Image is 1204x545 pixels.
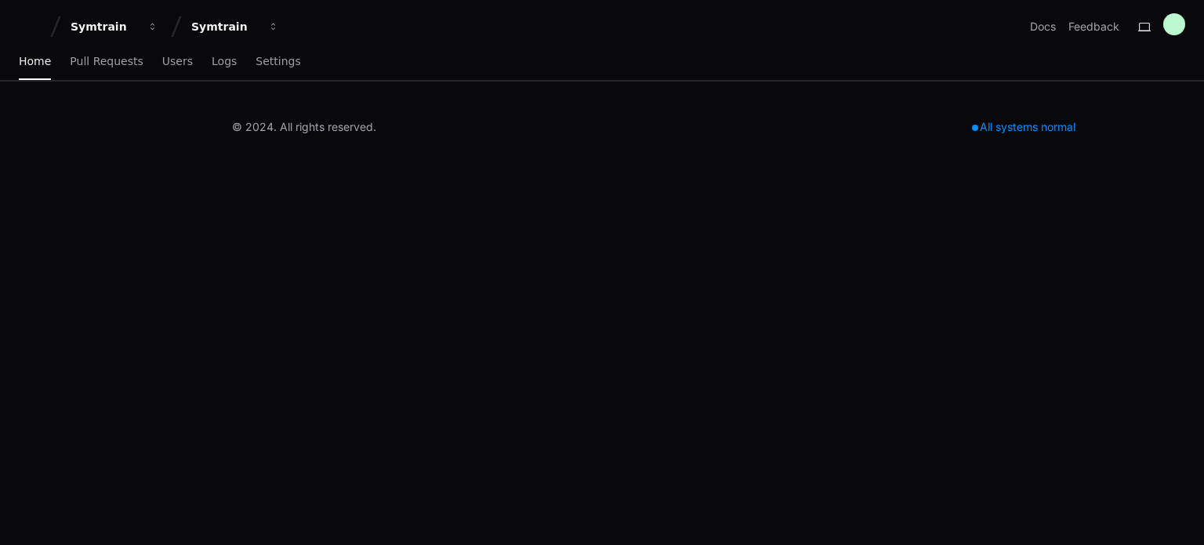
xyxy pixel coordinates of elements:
a: Users [162,44,193,80]
span: Logs [212,56,237,66]
span: Users [162,56,193,66]
span: Settings [256,56,300,66]
button: Feedback [1068,19,1119,35]
div: Symtrain [71,19,138,35]
span: Home [19,56,51,66]
a: Home [19,44,51,80]
a: Docs [1030,19,1056,35]
a: Logs [212,44,237,80]
button: Symtrain [185,13,285,41]
div: All systems normal [963,116,1085,138]
a: Pull Requests [70,44,143,80]
div: Symtrain [191,19,259,35]
a: Settings [256,44,300,80]
span: Pull Requests [70,56,143,66]
button: Symtrain [64,13,165,41]
div: © 2024. All rights reserved. [232,119,376,135]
